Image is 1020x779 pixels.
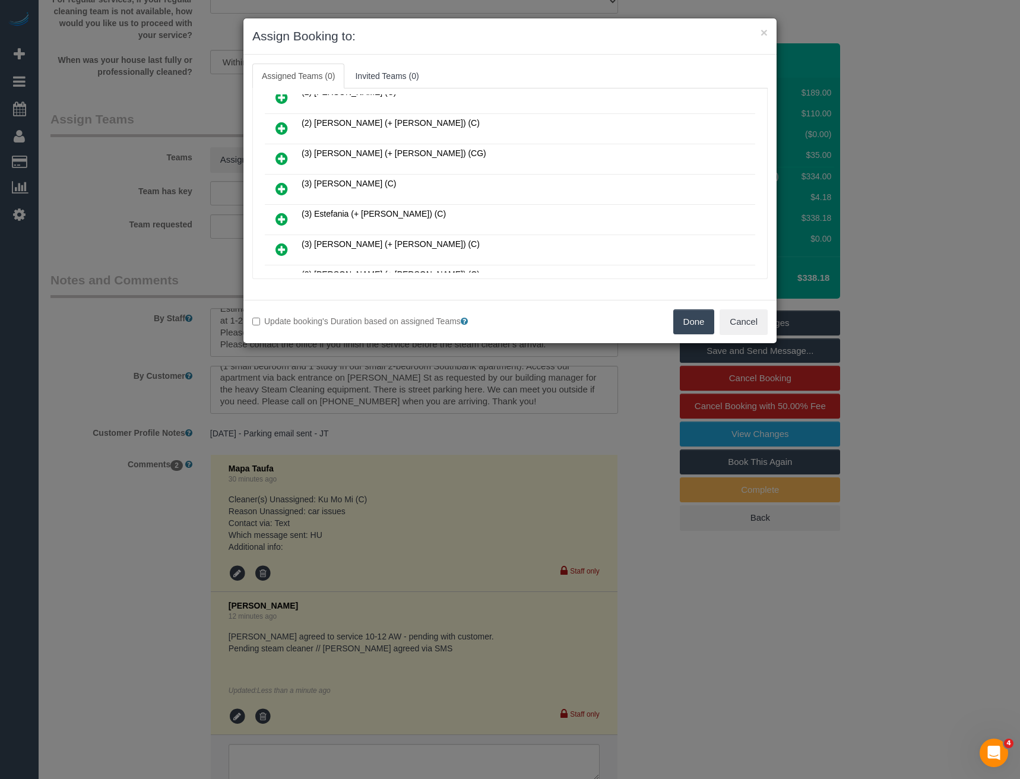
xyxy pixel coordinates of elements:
[252,64,344,88] a: Assigned Teams (0)
[302,179,396,188] span: (3) [PERSON_NAME] (C)
[673,309,715,334] button: Done
[720,309,768,334] button: Cancel
[1004,739,1013,748] span: 4
[980,739,1008,767] iframe: Intercom live chat
[302,118,480,128] span: (2) [PERSON_NAME] (+ [PERSON_NAME]) (C)
[302,209,446,218] span: (3) Estefania (+ [PERSON_NAME]) (C)
[252,27,768,45] h3: Assign Booking to:
[346,64,428,88] a: Invited Teams (0)
[302,239,480,249] span: (3) [PERSON_NAME] (+ [PERSON_NAME]) (C)
[302,148,486,158] span: (3) [PERSON_NAME] (+ [PERSON_NAME]) (CG)
[761,26,768,39] button: ×
[252,318,260,325] input: Update booking's Duration based on assigned Teams
[302,270,480,279] span: (3) [PERSON_NAME] (+ [PERSON_NAME]) (C)
[252,315,501,327] label: Update booking's Duration based on assigned Teams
